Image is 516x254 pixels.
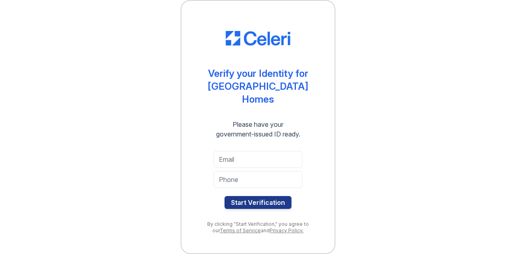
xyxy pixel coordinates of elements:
[220,227,261,233] a: Terms of Service
[198,67,318,106] div: Verify your Identity for [GEOGRAPHIC_DATA] Homes
[225,196,291,209] button: Start Verification
[198,221,318,234] div: By clicking "Start Verification," you agree to our and
[202,120,315,139] div: Please have your government-issued ID ready.
[214,151,302,168] input: Email
[270,227,304,233] a: Privacy Policy.
[214,171,302,188] input: Phone
[226,31,290,45] img: CE_Logo_Blue-a8612792a0a2168367f1c8372b55b34899dd931a85d93a1a3d3e32e68fde9ad4.png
